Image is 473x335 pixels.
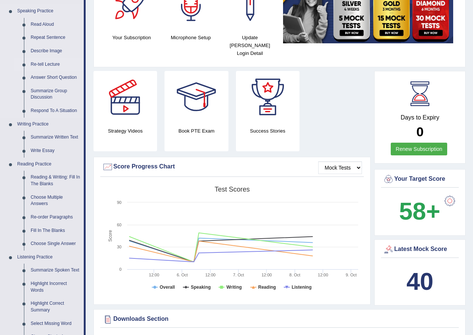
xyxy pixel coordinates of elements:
h4: Success Stories [236,127,300,135]
a: Highlight Correct Summary [27,297,84,317]
tspan: Score [108,230,113,242]
tspan: Overall [160,285,175,290]
b: 40 [406,268,433,295]
tspan: 8. Oct [289,273,300,277]
a: Re-order Paragraphs [27,211,84,224]
text: 12:00 [261,273,272,277]
a: Writing Practice [14,118,84,131]
a: Re-tell Lecture [27,58,84,71]
a: Reading Practice [14,158,84,171]
text: 12:00 [205,273,216,277]
a: Listening Practice [14,251,84,264]
tspan: Test scores [215,186,250,193]
a: Read Aloud [27,18,84,31]
h4: Update [PERSON_NAME] Login Detail [224,34,276,57]
a: Describe Image [27,44,84,58]
a: Repeat Sentence [27,31,84,44]
a: Highlight Incorrect Words [27,277,84,297]
tspan: Listening [292,285,311,290]
tspan: 9. Oct [345,273,356,277]
tspan: Reading [258,285,276,290]
h4: Strategy Videos [93,127,157,135]
text: 60 [117,223,122,227]
a: Summarize Written Text [27,131,84,144]
h4: Days to Expiry [383,114,457,121]
a: Choose Single Answer [27,237,84,251]
text: 30 [117,245,122,249]
a: Answer Short Question [27,71,84,84]
div: Score Progress Chart [102,161,362,173]
a: Renew Subscription [391,143,447,155]
b: 0 [416,124,423,139]
h4: Book PTE Exam [165,127,228,135]
a: Summarize Group Discussion [27,84,84,104]
a: Select Missing Word [27,317,84,331]
b: 58+ [399,198,440,225]
a: Speaking Practice [14,4,84,18]
a: Reading & Writing: Fill In The Blanks [27,171,84,190]
text: 12:00 [149,273,159,277]
a: Write Essay [27,144,84,158]
div: Your Target Score [383,174,457,185]
a: Respond To A Situation [27,104,84,118]
text: 12:00 [318,273,328,277]
tspan: 7. Oct [233,273,244,277]
div: Latest Mock Score [383,244,457,255]
text: 90 [117,200,122,205]
h4: Microphone Setup [165,34,216,41]
a: Choose Multiple Answers [27,191,84,211]
tspan: Speaking [191,285,211,290]
tspan: Writing [226,285,242,290]
tspan: 6. Oct [177,273,188,277]
a: Fill In The Blanks [27,224,84,238]
a: Summarize Spoken Text [27,264,84,277]
div: Downloads Section [102,314,457,325]
text: 0 [119,267,122,272]
h4: Your Subscription [106,34,157,41]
